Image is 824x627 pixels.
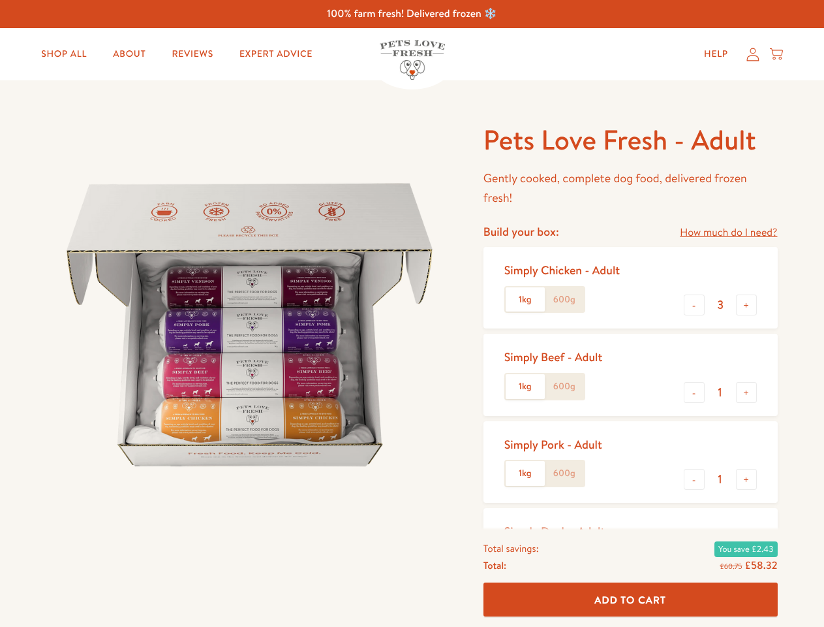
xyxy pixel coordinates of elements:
a: How much do I need? [680,224,777,242]
img: Pets Love Fresh - Adult [47,122,452,528]
div: Simply Pork - Adult [504,437,602,452]
button: - [684,295,705,315]
button: + [736,295,757,315]
a: Help [694,41,739,67]
span: Add To Cart [594,592,666,606]
label: 1kg [506,461,545,486]
button: Add To Cart [483,583,778,617]
label: 600g [545,461,584,486]
label: 1kg [506,287,545,312]
button: - [684,469,705,490]
s: £60.75 [720,560,742,571]
span: Total savings: [483,539,539,556]
h4: Build your box: [483,224,559,239]
span: You save £2.43 [714,541,777,556]
label: 600g [545,287,584,312]
span: Total: [483,556,506,573]
span: £58.32 [744,558,777,572]
div: Simply Duck - Adult [504,524,605,539]
a: Expert Advice [229,41,323,67]
img: Pets Love Fresh [380,40,445,80]
button: + [736,382,757,403]
a: About [102,41,156,67]
label: 1kg [506,374,545,399]
label: 600g [545,374,584,399]
div: Simply Beef - Adult [504,349,603,364]
div: Simply Chicken - Adult [504,263,620,278]
a: Shop All [31,41,97,67]
h1: Pets Love Fresh - Adult [483,122,778,158]
p: Gently cooked, complete dog food, delivered frozen fresh! [483,169,778,208]
a: Reviews [161,41,223,67]
button: + [736,469,757,490]
button: - [684,382,705,403]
